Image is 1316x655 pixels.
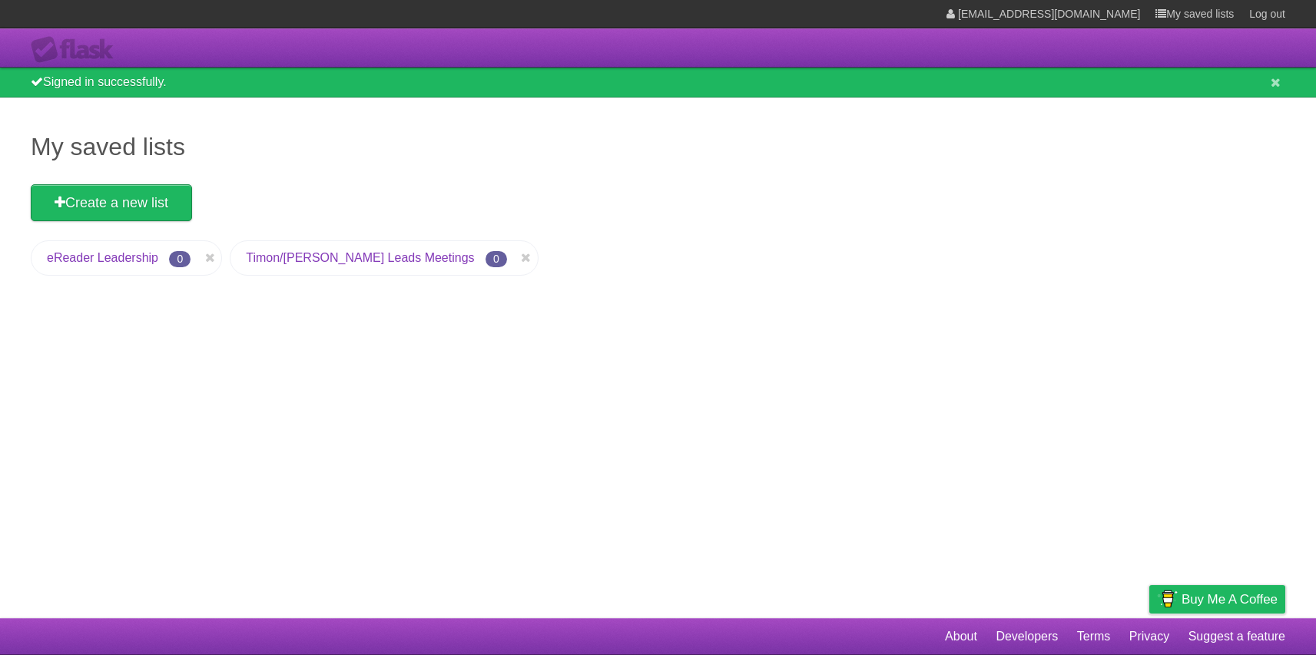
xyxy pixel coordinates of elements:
a: Suggest a feature [1188,622,1285,651]
span: 0 [486,251,507,267]
span: Buy me a coffee [1182,586,1278,613]
a: Buy me a coffee [1149,585,1285,614]
a: Terms [1077,622,1111,651]
a: About [945,622,977,651]
h1: My saved lists [31,128,1285,165]
a: eReader Leadership [47,251,158,264]
span: 0 [169,251,191,267]
a: Create a new list [31,184,192,221]
img: Buy me a coffee [1157,586,1178,612]
a: Timon/[PERSON_NAME] Leads Meetings [246,251,474,264]
a: Privacy [1129,622,1169,651]
a: Developers [996,622,1058,651]
div: Flask [31,36,123,64]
